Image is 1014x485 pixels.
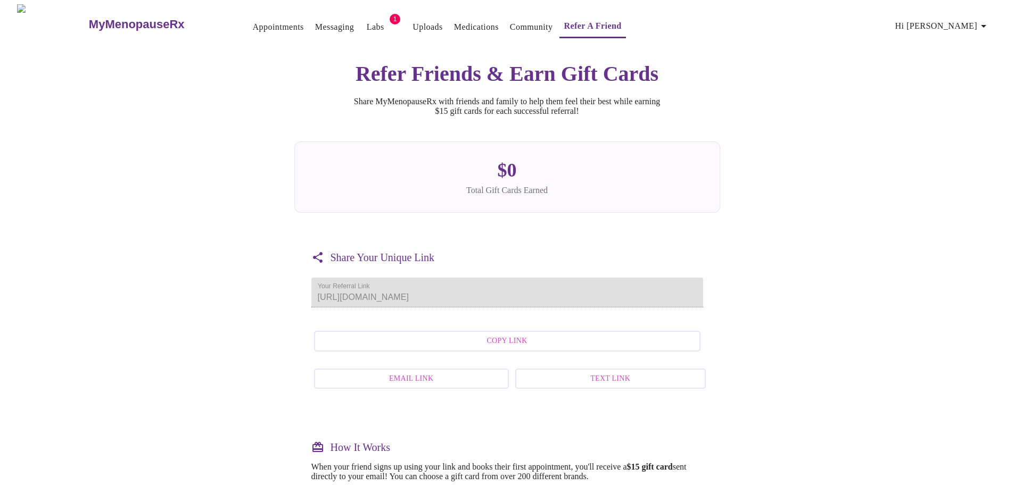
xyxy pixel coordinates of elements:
button: Appointments [249,16,308,38]
a: Refer a Friend [564,19,621,34]
button: Hi [PERSON_NAME] [891,15,994,37]
button: Email Link [314,369,509,389]
h2: Refer Friends & Earn Gift Cards [294,61,720,86]
div: Total Gift Cards Earned [312,186,703,195]
span: Copy Link [326,335,689,348]
img: MyMenopauseRx Logo [17,4,87,44]
button: Text Link [515,369,706,389]
span: Email Link [326,372,497,386]
a: Text Link [513,363,703,395]
h3: MyMenopauseRx [89,18,185,31]
a: Appointments [253,20,304,35]
a: Email Link [311,363,506,395]
h3: Share Your Unique Link [331,252,435,264]
a: Labs [367,20,384,35]
button: Refer a Friend [559,15,625,38]
button: Medications [450,16,503,38]
div: $ 0 [312,159,703,181]
a: Community [510,20,553,35]
span: Text Link [527,372,694,386]
p: When your friend signs up using your link and books their first appointment, you'll receive a sen... [311,462,703,481]
a: Medications [454,20,499,35]
button: Community [506,16,557,38]
button: Messaging [311,16,358,38]
a: Uploads [413,20,443,35]
a: Messaging [315,20,354,35]
strong: $15 gift card [626,462,672,471]
button: Copy Link [314,331,700,352]
h3: How It Works [331,441,390,454]
span: Hi [PERSON_NAME] [895,19,990,34]
p: Share MyMenopauseRx with friends and family to help them feel their best while earning $15 gift c... [348,97,667,116]
button: Uploads [408,16,447,38]
span: 1 [390,14,400,24]
button: Labs [358,16,392,38]
a: MyMenopauseRx [87,6,227,43]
